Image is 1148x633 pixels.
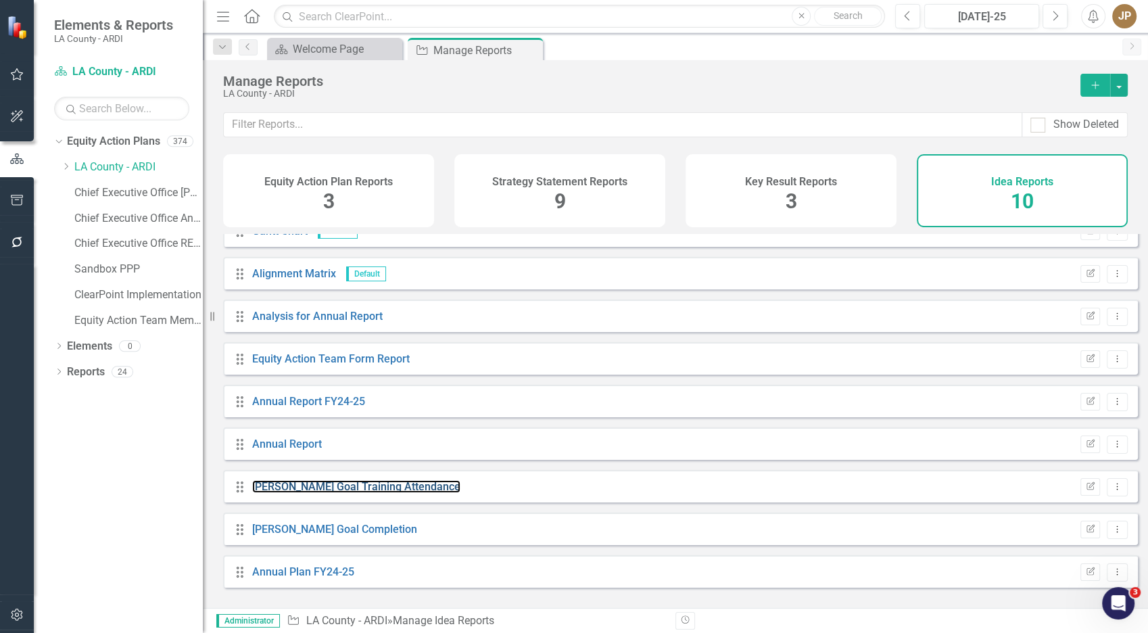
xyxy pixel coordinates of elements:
input: Search ClearPoint... [274,5,885,28]
span: 3 [786,189,797,213]
a: Annual Report FY24-25 [252,395,365,408]
input: Search Below... [54,97,189,120]
a: Equity Action Plans [67,134,160,149]
div: » Manage Idea Reports [287,613,665,629]
div: Manage Reports [433,42,540,59]
div: Welcome Page [293,41,399,57]
span: 3 [1130,587,1141,598]
a: LA County - ARDI [74,160,203,175]
a: ClearPoint Implementation [74,287,203,303]
span: 9 [554,189,566,213]
span: Search [834,10,863,21]
h4: Idea Reports [991,176,1053,188]
input: Filter Reports... [223,112,1022,137]
a: Annual Report [252,438,322,450]
h4: Equity Action Plan Reports [264,176,393,188]
a: Chief Executive Office [PERSON_NAME] Goals FY24-25 [74,185,203,201]
h4: Key Result Reports [745,176,837,188]
img: ClearPoint Strategy [7,16,30,39]
a: [PERSON_NAME] Goal Completion [252,523,417,536]
button: JP [1112,4,1137,28]
a: Gantt Chart [252,225,308,237]
button: [DATE]-25 [924,4,1039,28]
a: Annual Plan FY24-25 [252,565,354,578]
span: Elements & Reports [54,17,173,33]
iframe: Intercom live chat [1102,587,1134,619]
a: Chief Executive Office Annual Report FY24-25 [74,211,203,227]
div: 374 [167,136,193,147]
a: Equity Action Team Members [74,313,203,329]
span: Administrator [216,614,280,628]
div: 24 [112,366,133,377]
span: Default [346,266,386,281]
a: Welcome Page [270,41,399,57]
a: Equity Action Team Form Report [252,352,410,365]
div: Show Deleted [1053,117,1119,133]
a: LA County - ARDI [54,64,189,80]
a: [PERSON_NAME] Goal Training Attendance [252,480,460,493]
a: Sandbox PPP [74,262,203,277]
button: Search [814,7,882,26]
div: LA County - ARDI [223,89,1067,99]
a: Alignment Matrix [252,267,336,280]
div: 0 [119,340,141,352]
div: Manage Reports [223,74,1067,89]
span: 10 [1011,189,1034,213]
a: Elements [67,339,112,354]
a: Reports [67,365,105,380]
small: LA County - ARDI [54,33,173,44]
a: Analysis for Annual Report [252,310,383,323]
h4: Strategy Statement Reports [492,176,627,188]
span: 3 [323,189,335,213]
div: [DATE]-25 [929,9,1034,25]
a: Chief Executive Office RESP [74,236,203,252]
a: LA County - ARDI [306,614,387,627]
